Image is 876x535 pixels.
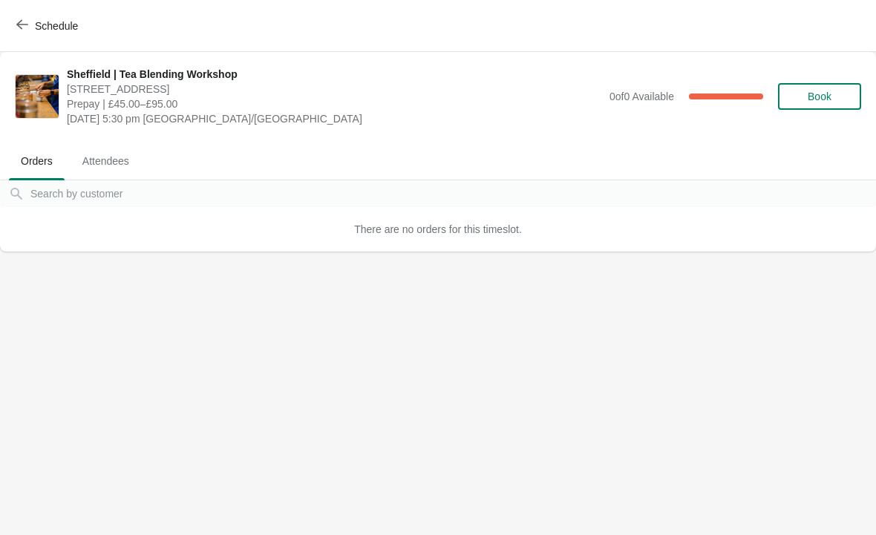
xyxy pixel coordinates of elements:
span: Schedule [35,20,78,32]
span: Prepay | £45.00–£95.00 [67,96,602,111]
button: Book [778,83,861,110]
span: [DATE] 5:30 pm [GEOGRAPHIC_DATA]/[GEOGRAPHIC_DATA] [67,111,602,126]
input: Search by customer [30,180,876,207]
span: There are no orders for this timeslot. [354,223,522,235]
span: Orders [9,148,65,174]
span: [STREET_ADDRESS] [67,82,602,96]
span: 0 of 0 Available [609,91,674,102]
img: Sheffield | Tea Blending Workshop [16,75,59,118]
button: Schedule [7,13,90,39]
span: Book [808,91,831,102]
span: Attendees [71,148,141,174]
span: Sheffield | Tea Blending Workshop [67,67,602,82]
